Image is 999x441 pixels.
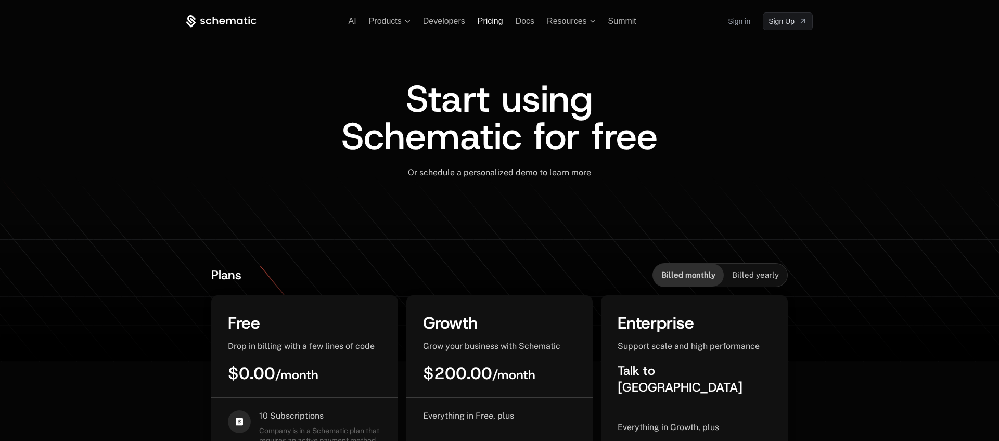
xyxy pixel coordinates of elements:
span: Billed yearly [732,270,779,280]
span: 10 Subscriptions [259,410,381,422]
span: Resources [547,17,586,26]
a: Summit [608,17,636,25]
span: Billed monthly [661,270,715,280]
a: Pricing [478,17,503,25]
span: Free [228,312,260,334]
span: Products [369,17,402,26]
span: Plans [211,267,241,283]
span: Support scale and high performance [618,341,760,351]
a: Docs [516,17,534,25]
span: Start using Schematic for free [341,74,658,161]
span: Growth [423,312,478,334]
sub: / month [492,367,535,383]
a: [object Object] [763,12,813,30]
span: Everything in Growth, plus [618,422,719,432]
span: $200.00 [423,362,535,384]
span: Sign Up [769,16,795,27]
a: Developers [423,17,465,25]
span: Or schedule a personalized demo to learn more [408,167,591,177]
span: Grow your business with Schematic [423,341,560,351]
span: Enterprise [618,312,694,334]
a: AI [349,17,356,25]
a: Sign in [728,13,750,30]
span: Everything in Free, plus [423,411,514,421]
span: $0.00 [228,362,318,384]
span: Talk to [GEOGRAPHIC_DATA] [618,362,742,396]
i: cashapp [228,410,251,433]
span: Drop in billing with a few lines of code [228,341,375,351]
sub: / month [275,367,318,383]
